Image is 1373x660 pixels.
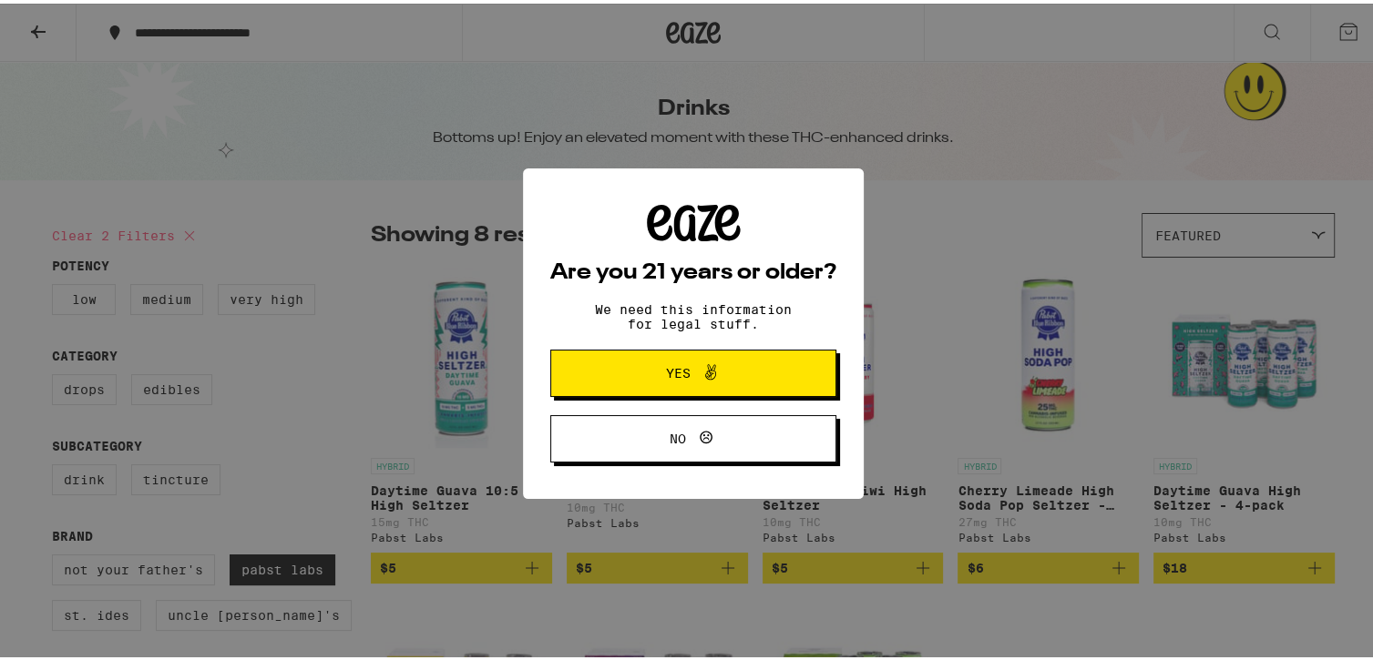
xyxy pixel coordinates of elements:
button: Yes [550,346,836,393]
span: Hi. Need any help? [11,13,131,27]
span: Yes [666,363,691,376]
p: We need this information for legal stuff. [579,299,807,328]
h2: Are you 21 years or older? [550,259,836,280]
span: No [670,429,686,442]
button: No [550,411,836,459]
